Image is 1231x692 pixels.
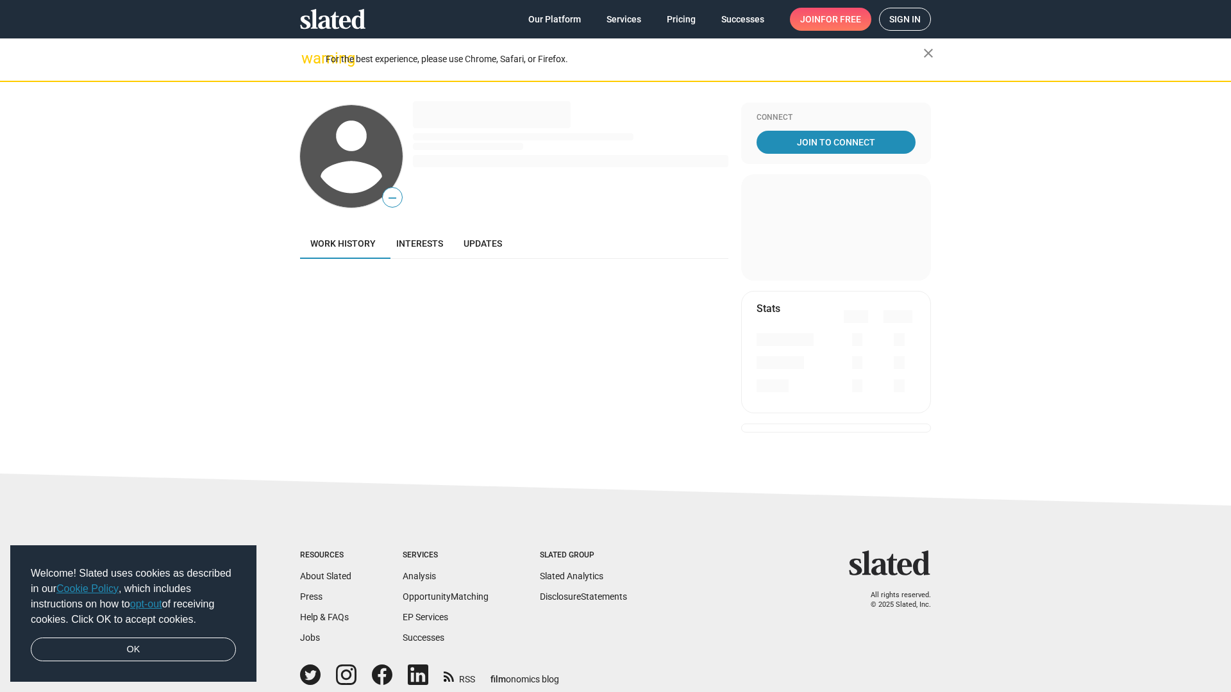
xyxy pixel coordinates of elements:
[721,8,764,31] span: Successes
[300,228,386,259] a: Work history
[540,571,603,581] a: Slated Analytics
[711,8,775,31] a: Successes
[300,612,349,622] a: Help & FAQs
[310,238,376,249] span: Work history
[453,228,512,259] a: Updates
[528,8,581,31] span: Our Platform
[56,583,119,594] a: Cookie Policy
[326,51,923,68] div: For the best experience, please use Chrome, Safari, or Firefox.
[800,8,861,31] span: Join
[403,591,489,602] a: OpportunityMatching
[821,8,861,31] span: for free
[759,131,913,154] span: Join To Connect
[667,8,696,31] span: Pricing
[879,8,931,31] a: Sign in
[757,302,780,315] mat-card-title: Stats
[300,632,320,643] a: Jobs
[403,632,444,643] a: Successes
[790,8,871,31] a: Joinfor free
[31,638,236,662] a: dismiss cookie message
[403,571,436,581] a: Analysis
[607,8,641,31] span: Services
[444,666,475,686] a: RSS
[300,591,322,602] a: Press
[403,612,448,622] a: EP Services
[300,550,351,561] div: Resources
[657,8,706,31] a: Pricing
[921,45,936,61] mat-icon: close
[396,238,443,249] span: Interests
[301,51,317,66] mat-icon: warning
[300,571,351,581] a: About Slated
[540,550,627,561] div: Slated Group
[464,238,502,249] span: Updates
[386,228,453,259] a: Interests
[10,545,256,682] div: cookieconsent
[857,591,931,609] p: All rights reserved. © 2025 Slated, Inc.
[383,190,402,206] span: —
[596,8,651,31] a: Services
[757,113,916,123] div: Connect
[518,8,591,31] a: Our Platform
[889,8,921,30] span: Sign in
[403,550,489,561] div: Services
[490,674,506,684] span: film
[757,131,916,154] a: Join To Connect
[130,598,162,609] a: opt-out
[31,566,236,627] span: Welcome! Slated uses cookies as described in our , which includes instructions on how to of recei...
[540,591,627,602] a: DisclosureStatements
[490,663,559,686] a: filmonomics blog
